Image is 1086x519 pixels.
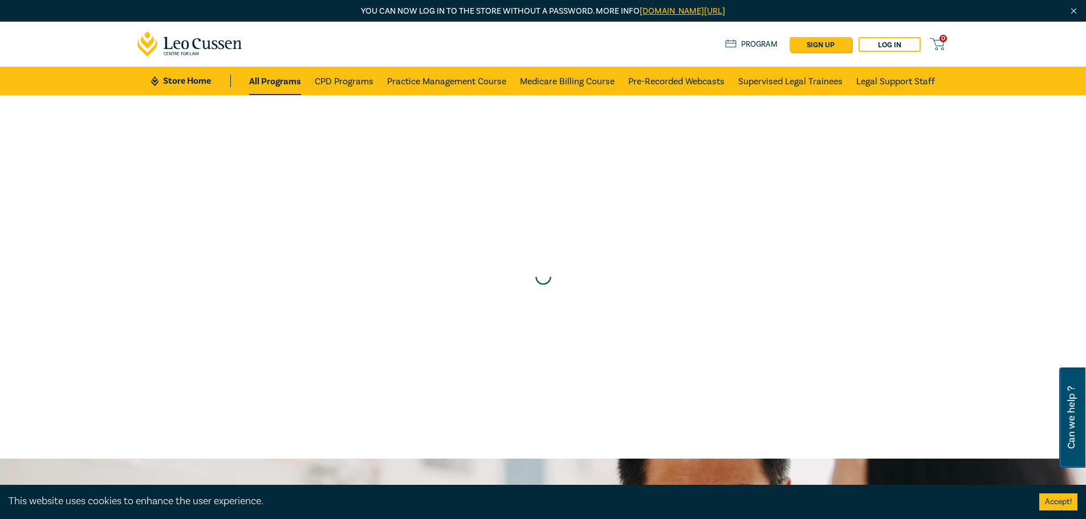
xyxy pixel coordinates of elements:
[1069,6,1079,16] img: Close
[628,67,725,95] a: Pre-Recorded Webcasts
[640,6,725,17] a: [DOMAIN_NAME][URL]
[249,67,301,95] a: All Programs
[1066,374,1077,461] span: Can we help ?
[9,494,1022,509] div: This website uses cookies to enhance the user experience.
[939,35,947,42] span: 0
[520,67,615,95] a: Medicare Billing Course
[738,67,843,95] a: Supervised Legal Trainees
[725,38,778,51] a: Program
[315,67,373,95] a: CPD Programs
[859,37,921,52] a: Log in
[1039,493,1077,510] button: Accept cookies
[387,67,506,95] a: Practice Management Course
[790,37,852,52] a: sign up
[856,67,935,95] a: Legal Support Staff
[151,75,230,87] a: Store Home
[137,5,949,18] p: You can now log in to the store without a password. More info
